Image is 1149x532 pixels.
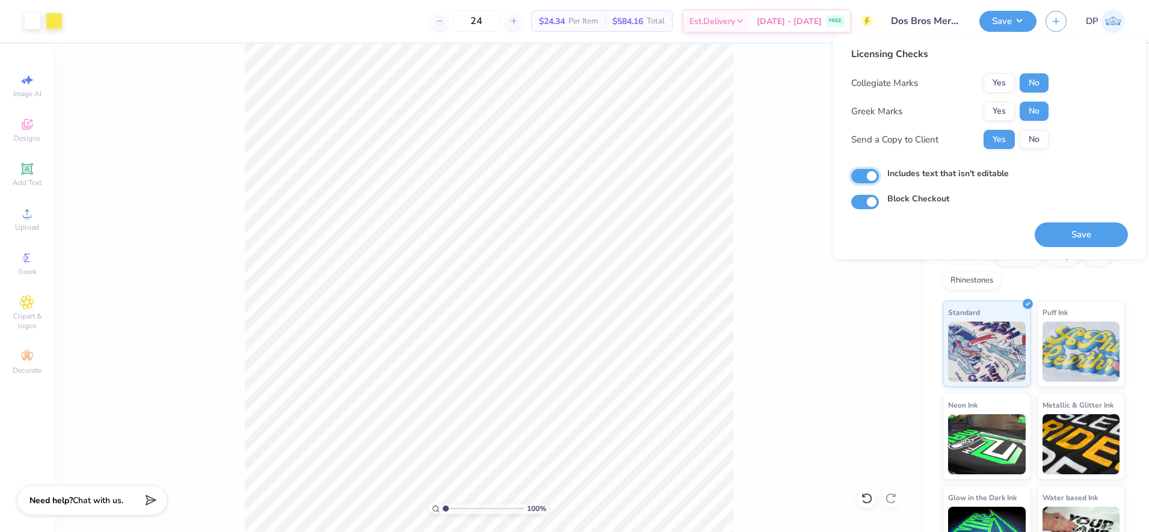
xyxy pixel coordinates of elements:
[612,15,643,28] span: $584.16
[1043,399,1114,411] span: Metallic & Glitter Ink
[1035,222,1128,247] button: Save
[882,9,970,33] input: Untitled Design
[851,47,1049,61] div: Licensing Checks
[1043,322,1120,382] img: Puff Ink
[1020,130,1049,149] button: No
[979,11,1037,32] button: Save
[887,192,949,205] label: Block Checkout
[453,10,500,32] input: – –
[1020,102,1049,121] button: No
[13,365,42,375] span: Decorate
[14,133,40,143] span: Designs
[984,130,1015,149] button: Yes
[887,167,1009,180] label: Includes text that isn't editable
[851,76,918,90] div: Collegiate Marks
[29,495,73,506] strong: Need help?
[13,89,42,99] span: Image AI
[948,322,1026,382] img: Standard
[1043,414,1120,474] img: Metallic & Glitter Ink
[539,15,565,28] span: $24.34
[568,15,598,28] span: Per Item
[13,178,42,188] span: Add Text
[689,15,735,28] span: Est. Delivery
[757,15,822,28] span: [DATE] - [DATE]
[1086,10,1125,33] a: DP
[1101,10,1125,33] img: Darlene Padilla
[1020,73,1049,93] button: No
[18,267,37,277] span: Greek
[943,272,1001,290] div: Rhinestones
[948,306,980,319] span: Standard
[6,311,48,331] span: Clipart & logos
[527,503,546,514] span: 100 %
[829,17,842,25] span: FREE
[851,133,938,147] div: Send a Copy to Client
[1086,14,1098,28] span: DP
[948,414,1026,474] img: Neon Ink
[851,105,902,118] div: Greek Marks
[15,222,39,232] span: Upload
[1043,491,1098,504] span: Water based Ink
[647,15,665,28] span: Total
[1043,306,1068,319] span: Puff Ink
[948,399,978,411] span: Neon Ink
[948,491,1017,504] span: Glow in the Dark Ink
[984,73,1015,93] button: Yes
[984,102,1015,121] button: Yes
[73,495,123,506] span: Chat with us.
